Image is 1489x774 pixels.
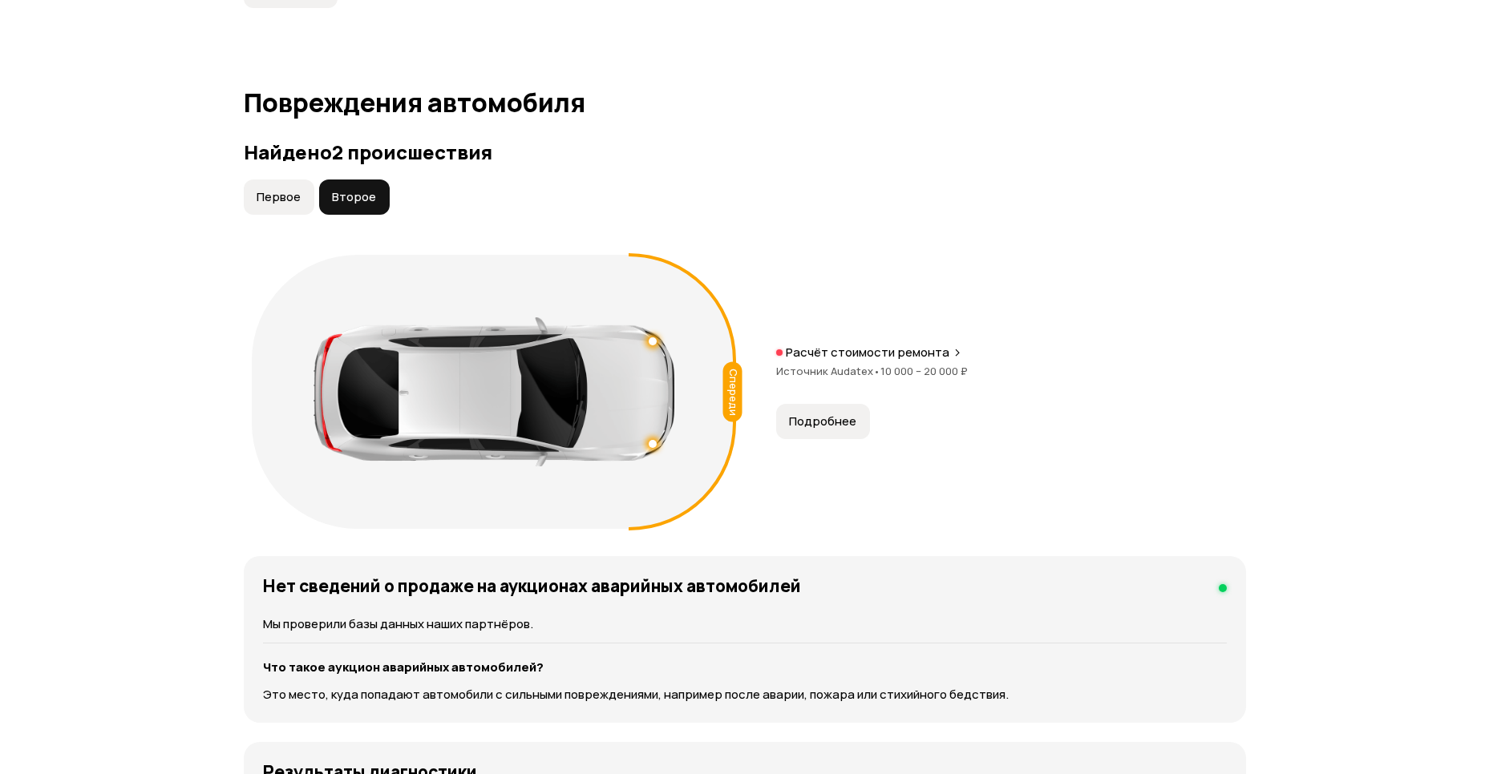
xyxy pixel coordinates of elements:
strong: Что такое аукцион аварийных автомобилей? [263,659,544,675]
button: Второе [319,179,390,215]
span: Подробнее [789,413,856,429]
span: Источник Audatex [776,364,880,378]
span: Первое [257,189,301,205]
p: Это место, куда попадают автомобили с сильными повреждениями, например после аварии, пожара или с... [263,686,1227,703]
h4: Нет сведений о продаже на аукционах аварийных автомобилей [263,575,801,596]
p: Расчёт стоимости ремонта [786,345,949,361]
button: Первое [244,179,314,215]
button: Подробнее [776,404,870,439]
span: Второе [332,189,376,205]
span: • [873,364,880,378]
span: 10 000 – 20 000 ₽ [880,364,968,378]
h1: Повреждения автомобиля [244,88,1246,117]
h3: Найдено 2 происшествия [244,141,1246,163]
div: Спереди [722,362,742,422]
p: Мы проверили базы данных наших партнёров. [263,615,1227,633]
